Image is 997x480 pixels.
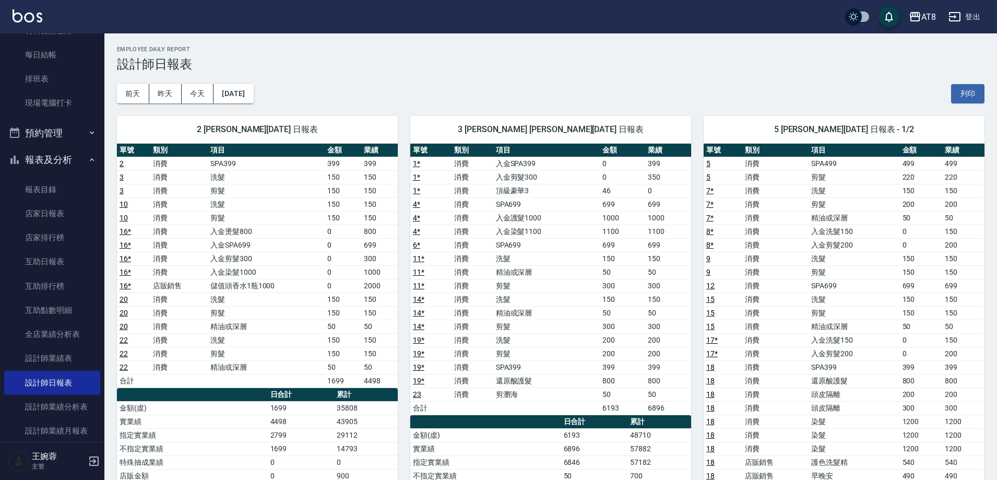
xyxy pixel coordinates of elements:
[900,184,942,197] td: 150
[120,309,128,317] a: 20
[452,360,493,374] td: 消費
[742,197,809,211] td: 消費
[120,363,128,371] a: 22
[150,252,208,265] td: 消費
[4,419,100,443] a: 設計師業績月報表
[600,306,646,320] td: 50
[334,401,398,415] td: 35808
[410,144,452,157] th: 單號
[150,184,208,197] td: 消費
[942,225,984,238] td: 150
[942,374,984,388] td: 800
[150,170,208,184] td: 消費
[410,144,691,415] table: a dense table
[150,333,208,347] td: 消費
[809,157,899,170] td: SPA499
[809,170,899,184] td: 剪髮
[942,265,984,279] td: 150
[645,374,691,388] td: 800
[645,252,691,265] td: 150
[120,159,124,168] a: 2
[150,279,208,292] td: 店販銷售
[361,374,398,388] td: 4498
[493,252,600,265] td: 洗髮
[706,173,710,181] a: 5
[900,306,942,320] td: 150
[452,388,493,401] td: 消費
[809,225,899,238] td: 入金洗髮150
[742,225,809,238] td: 消費
[452,374,493,388] td: 消費
[706,322,715,331] a: 15
[645,197,691,211] td: 699
[942,360,984,374] td: 399
[361,292,398,306] td: 150
[742,157,809,170] td: 消費
[645,347,691,360] td: 200
[208,292,325,306] td: 洗髮
[268,388,334,402] th: 日合計
[361,211,398,225] td: 150
[4,371,100,395] a: 設計師日報表
[645,320,691,333] td: 300
[325,252,361,265] td: 0
[150,238,208,252] td: 消費
[706,431,715,439] a: 18
[600,265,646,279] td: 50
[325,279,361,292] td: 0
[493,265,600,279] td: 精油或深層
[600,157,646,170] td: 0
[493,184,600,197] td: 頂級豪華3
[645,184,691,197] td: 0
[742,144,809,157] th: 類別
[600,197,646,211] td: 699
[942,306,984,320] td: 150
[900,292,942,306] td: 150
[150,225,208,238] td: 消費
[645,170,691,184] td: 350
[410,401,452,415] td: 合計
[32,462,85,471] p: 主管
[809,184,899,197] td: 洗髮
[361,347,398,360] td: 150
[120,214,128,222] a: 10
[493,197,600,211] td: SPA699
[742,265,809,279] td: 消費
[452,211,493,225] td: 消費
[951,84,984,103] button: 列印
[742,333,809,347] td: 消費
[493,279,600,292] td: 剪髮
[600,184,646,197] td: 46
[706,417,715,426] a: 18
[334,388,398,402] th: 累計
[361,170,398,184] td: 150
[150,347,208,360] td: 消費
[900,252,942,265] td: 150
[600,347,646,360] td: 200
[208,279,325,292] td: 儲值頭香水1瓶1000
[150,292,208,306] td: 消費
[900,333,942,347] td: 0
[600,388,646,401] td: 50
[117,144,150,157] th: 單號
[600,252,646,265] td: 150
[706,390,715,399] a: 18
[361,360,398,374] td: 50
[942,238,984,252] td: 200
[493,374,600,388] td: 還原酸護髮
[361,225,398,238] td: 800
[493,320,600,333] td: 剪髮
[942,144,984,157] th: 業績
[150,144,208,157] th: 類別
[117,46,984,53] h2: Employee Daily Report
[493,347,600,360] td: 剪髮
[942,388,984,401] td: 200
[645,306,691,320] td: 50
[4,395,100,419] a: 設計師業績分析表
[325,238,361,252] td: 0
[150,157,208,170] td: 消費
[361,157,398,170] td: 399
[493,306,600,320] td: 精油或深層
[13,9,42,22] img: Logo
[600,170,646,184] td: 0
